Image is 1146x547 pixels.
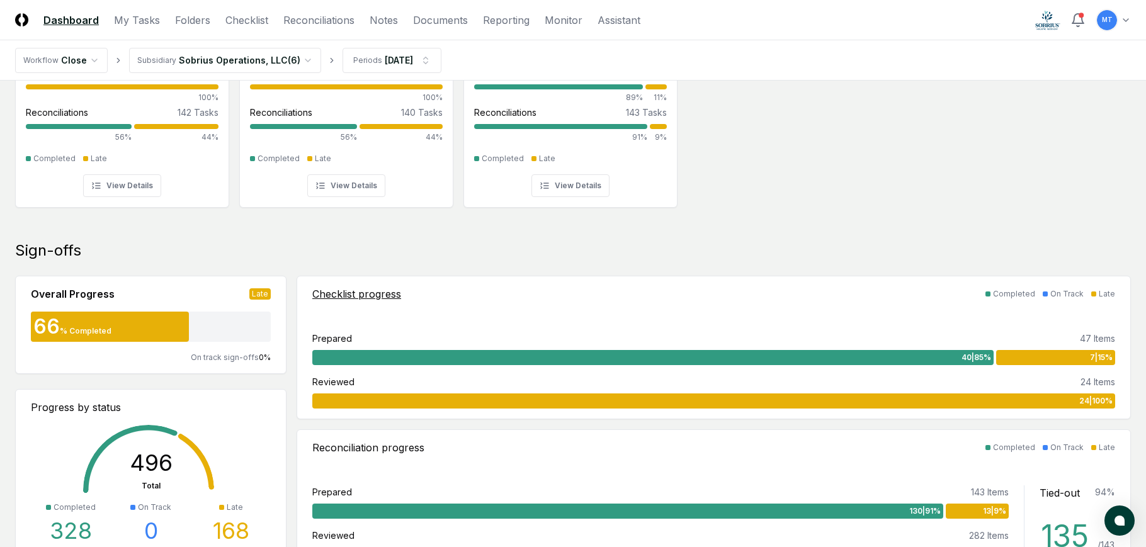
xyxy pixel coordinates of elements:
[134,132,218,143] div: 44%
[1099,442,1115,453] div: Late
[259,352,271,362] span: 0 %
[482,153,524,164] div: Completed
[213,518,249,543] div: 168
[626,106,667,119] div: 143 Tasks
[370,13,398,28] a: Notes
[31,400,271,415] div: Progress by status
[225,13,268,28] a: Checklist
[962,352,991,363] span: 40 | 85 %
[343,48,441,73] button: Periods[DATE]
[401,106,443,119] div: 140 Tasks
[531,174,610,197] button: View Details
[1102,15,1113,25] span: MT
[249,288,271,300] div: Late
[474,132,647,143] div: 91%
[360,132,443,143] div: 44%
[312,332,352,345] div: Prepared
[1096,9,1118,31] button: MT
[239,5,453,208] a: 50%KK[PERSON_NAME][DATE]Checklist18 Tasks100%Reconciliations140 Tasks56%44%CompletedLateView Details
[23,55,59,66] div: Workflow
[312,440,424,455] div: Reconciliation progress
[26,106,88,119] div: Reconciliations
[54,502,96,513] div: Completed
[15,240,1131,261] div: Sign-offs
[15,13,28,26] img: Logo
[474,92,643,103] div: 89%
[26,92,218,103] div: 100%
[353,55,382,66] div: Periods
[178,106,218,119] div: 142 Tasks
[175,13,210,28] a: Folders
[545,13,582,28] a: Monitor
[283,13,355,28] a: Reconciliations
[307,174,385,197] button: View Details
[650,132,667,143] div: 9%
[993,442,1035,453] div: Completed
[385,54,413,67] div: [DATE]
[993,288,1035,300] div: Completed
[50,518,92,543] div: 328
[31,317,60,337] div: 66
[645,92,667,103] div: 11%
[909,505,941,517] span: 130 | 91 %
[312,485,352,499] div: Prepared
[1104,505,1135,536] button: atlas-launcher
[1040,485,1080,500] div: Tied-out
[1095,485,1115,500] div: 94 %
[463,5,678,208] a: 90%MT[PERSON_NAME][DATE]Checklist45 Tasks89%11%Reconciliations143 Tasks91%9%CompletedLateView Det...
[969,529,1009,542] div: 282 Items
[474,106,536,119] div: Reconciliations
[250,132,357,143] div: 56%
[43,13,99,28] a: Dashboard
[60,325,111,337] div: % Completed
[413,13,468,28] a: Documents
[33,153,76,164] div: Completed
[1079,395,1113,407] span: 24 | 100 %
[191,352,259,362] span: On track sign-offs
[315,153,331,164] div: Late
[258,153,300,164] div: Completed
[983,505,1006,517] span: 13 | 9 %
[250,92,443,103] div: 100%
[137,55,176,66] div: Subsidiary
[250,106,312,119] div: Reconciliations
[114,13,160,28] a: My Tasks
[1050,442,1084,453] div: On Track
[1090,352,1113,363] span: 7 | 15 %
[15,5,229,208] a: 52%GS[PERSON_NAME][DATE]Checklist8 Tasks100%Reconciliations142 Tasks56%44%CompletedLateView Details
[312,375,355,388] div: Reviewed
[598,13,640,28] a: Assistant
[971,485,1009,499] div: 143 Items
[539,153,555,164] div: Late
[1080,332,1115,345] div: 47 Items
[227,502,243,513] div: Late
[91,153,107,164] div: Late
[312,286,401,302] div: Checklist progress
[83,174,161,197] button: View Details
[1035,10,1060,30] img: Sobrius logo
[1050,288,1084,300] div: On Track
[15,48,441,73] nav: breadcrumb
[312,529,355,542] div: Reviewed
[31,286,115,302] div: Overall Progress
[1099,288,1115,300] div: Late
[26,132,132,143] div: 56%
[1081,375,1115,388] div: 24 Items
[483,13,530,28] a: Reporting
[297,276,1131,419] a: Checklist progressCompletedOn TrackLatePrepared47 Items40|85%7|15%Reviewed24 Items24|100%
